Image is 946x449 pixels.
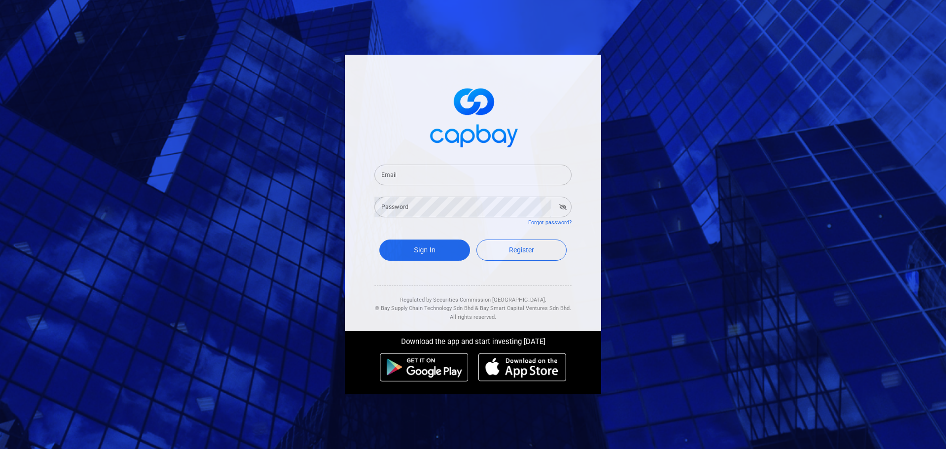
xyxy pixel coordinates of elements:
span: © Bay Supply Chain Technology Sdn Bhd [375,305,473,311]
img: logo [424,79,522,153]
img: ios [478,353,566,381]
img: android [380,353,469,381]
div: Regulated by Securities Commission [GEOGRAPHIC_DATA]. & All rights reserved. [374,286,572,322]
a: Register [476,240,567,261]
a: Forgot password? [528,219,572,226]
span: Register [509,246,534,254]
div: Download the app and start investing [DATE] [338,331,608,348]
button: Sign In [379,240,470,261]
span: Bay Smart Capital Ventures Sdn Bhd. [480,305,571,311]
